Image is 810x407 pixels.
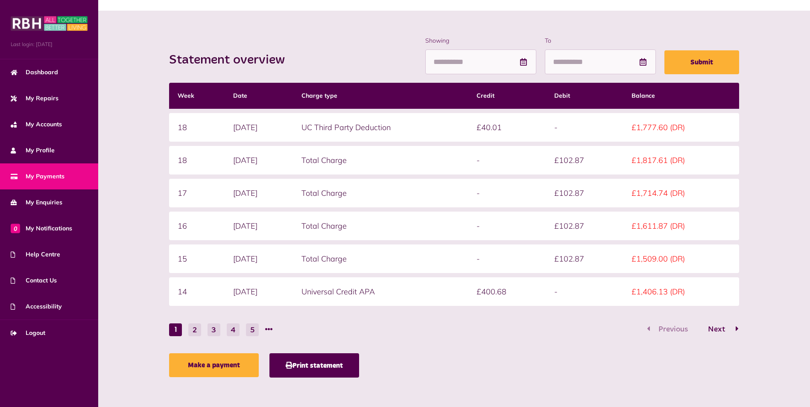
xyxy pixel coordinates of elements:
[225,277,293,306] td: [DATE]
[468,146,545,174] td: -
[225,244,293,273] td: [DATE]
[546,179,623,207] td: £102.87
[546,146,623,174] td: £102.87
[623,244,739,273] td: £1,509.00 (DR)
[664,50,739,74] button: Submit
[11,224,72,233] span: My Notifications
[225,146,293,174] td: [DATE]
[11,120,62,129] span: My Accounts
[468,83,545,109] th: Credit
[623,83,739,109] th: Balance
[546,212,623,240] td: £102.87
[546,83,623,109] th: Debit
[169,212,225,240] td: 16
[11,68,58,77] span: Dashboard
[699,323,739,336] button: Go to page 2
[545,36,656,45] label: To
[546,113,623,142] td: -
[468,277,545,306] td: £400.68
[293,179,468,207] td: Total Charge
[208,323,220,336] button: Go to page 3
[623,212,739,240] td: £1,611.87 (DR)
[11,15,88,32] img: MyRBH
[623,146,739,174] td: £1,817.61 (DR)
[293,113,468,142] td: UC Third Party Deduction
[225,212,293,240] td: [DATE]
[11,94,58,103] span: My Repairs
[11,329,45,337] span: Logout
[293,277,468,306] td: Universal Credit APA
[188,323,201,336] button: Go to page 2
[702,326,731,333] span: Next
[293,212,468,240] td: Total Charge
[225,113,293,142] td: [DATE]
[225,83,293,109] th: Date
[546,277,623,306] td: -
[11,224,20,233] span: 0
[11,146,55,155] span: My Profile
[169,52,293,68] h2: Statement overview
[169,353,259,377] a: Make a payment
[227,323,240,336] button: Go to page 4
[11,250,60,259] span: Help Centre
[169,179,225,207] td: 17
[11,198,62,207] span: My Enquiries
[169,277,225,306] td: 14
[169,146,225,174] td: 18
[468,179,545,207] td: -
[169,244,225,273] td: 15
[623,179,739,207] td: £1,714.74 (DR)
[468,113,545,142] td: £40.01
[225,179,293,207] td: [DATE]
[546,244,623,273] td: £102.87
[11,172,64,181] span: My Payments
[623,113,739,142] td: £1,777.60 (DR)
[11,41,88,48] span: Last login: [DATE]
[293,146,468,174] td: Total Charge
[269,353,359,378] button: Print statement
[293,83,468,109] th: Charge type
[425,36,536,45] label: Showing
[293,244,468,273] td: Total Charge
[246,323,259,336] button: Go to page 5
[468,244,545,273] td: -
[11,276,57,285] span: Contact Us
[468,212,545,240] td: -
[11,302,62,311] span: Accessibility
[169,83,225,109] th: Week
[623,277,739,306] td: £1,406.13 (DR)
[169,113,225,142] td: 18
